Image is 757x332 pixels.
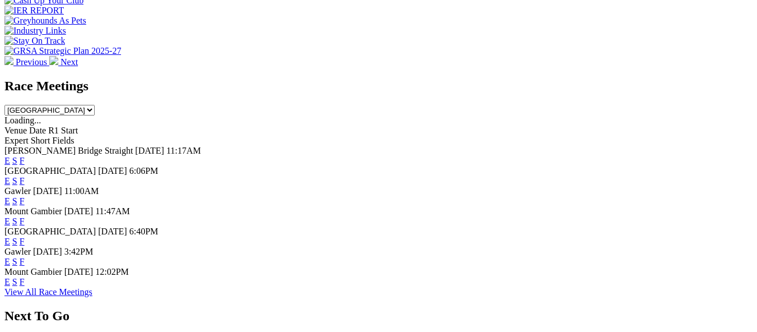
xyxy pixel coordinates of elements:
[20,277,25,287] a: F
[20,237,25,246] a: F
[135,146,164,155] span: [DATE]
[4,16,86,26] img: Greyhounds As Pets
[4,26,66,36] img: Industry Links
[4,36,65,46] img: Stay On Track
[64,206,94,216] span: [DATE]
[129,166,159,176] span: 6:06PM
[33,247,62,256] span: [DATE]
[4,57,49,67] a: Previous
[4,206,62,216] span: Mount Gambier
[49,56,58,65] img: chevron-right-pager-white.svg
[16,57,47,67] span: Previous
[4,126,27,135] span: Venue
[4,308,753,324] h2: Next To Go
[12,156,17,165] a: S
[49,57,78,67] a: Next
[64,267,94,276] span: [DATE]
[4,196,10,206] a: E
[4,227,96,236] span: [GEOGRAPHIC_DATA]
[33,186,62,196] span: [DATE]
[4,79,753,94] h2: Race Meetings
[4,46,121,56] img: GRSA Strategic Plan 2025-27
[20,196,25,206] a: F
[4,156,10,165] a: E
[95,206,130,216] span: 11:47AM
[61,57,78,67] span: Next
[98,166,127,176] span: [DATE]
[12,176,17,186] a: S
[4,257,10,266] a: E
[4,216,10,226] a: E
[12,237,17,246] a: S
[4,136,29,145] span: Expert
[12,216,17,226] a: S
[4,146,133,155] span: [PERSON_NAME] Bridge Straight
[4,56,13,65] img: chevron-left-pager-white.svg
[64,186,99,196] span: 11:00AM
[4,166,96,176] span: [GEOGRAPHIC_DATA]
[98,227,127,236] span: [DATE]
[4,287,92,297] a: View All Race Meetings
[4,6,64,16] img: IER REPORT
[4,267,62,276] span: Mount Gambier
[12,196,17,206] a: S
[20,216,25,226] a: F
[4,116,41,125] span: Loading...
[4,237,10,246] a: E
[4,186,31,196] span: Gawler
[129,227,159,236] span: 6:40PM
[64,247,94,256] span: 3:42PM
[29,126,46,135] span: Date
[4,176,10,186] a: E
[4,247,31,256] span: Gawler
[12,277,17,287] a: S
[4,277,10,287] a: E
[48,126,78,135] span: R1 Start
[52,136,74,145] span: Fields
[20,176,25,186] a: F
[95,267,129,276] span: 12:02PM
[20,156,25,165] a: F
[20,257,25,266] a: F
[12,257,17,266] a: S
[166,146,201,155] span: 11:17AM
[31,136,50,145] span: Short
